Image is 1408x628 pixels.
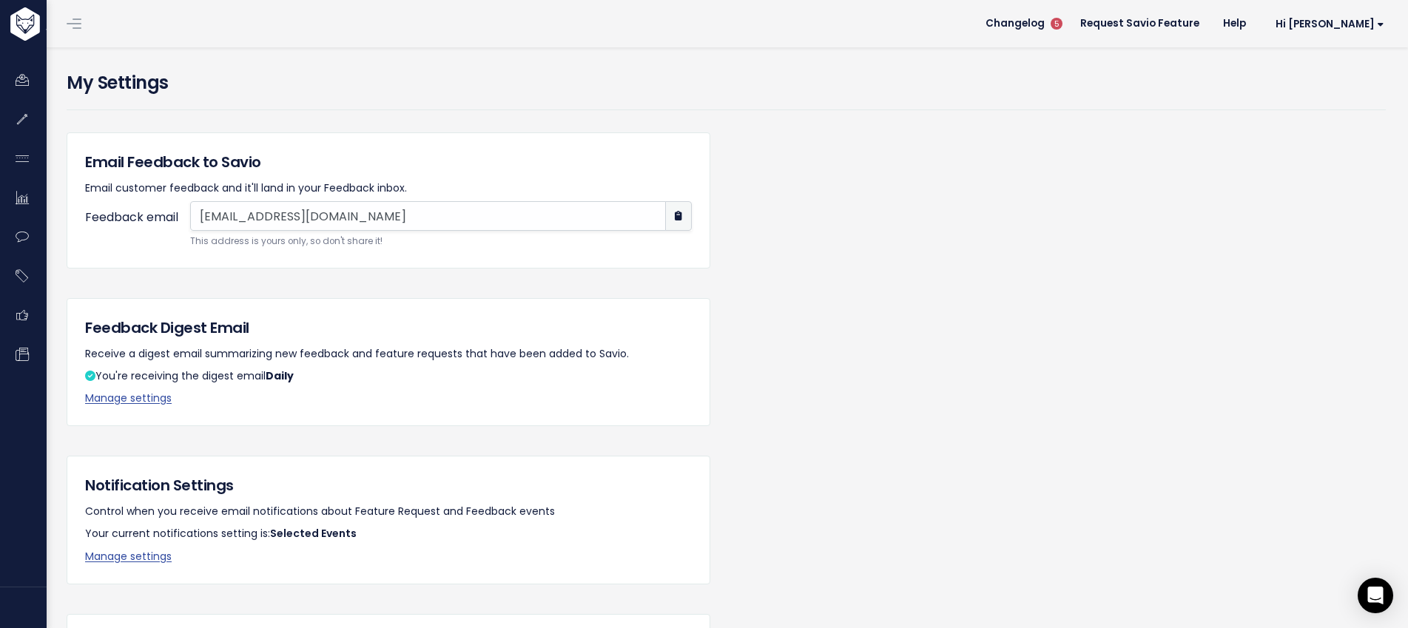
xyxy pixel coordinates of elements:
strong: Daily [266,368,294,383]
small: This address is yours only, so don't share it! [190,234,692,249]
span: Changelog [986,18,1045,29]
a: Hi [PERSON_NAME] [1258,13,1396,36]
div: Open Intercom Messenger [1358,578,1393,613]
p: Control when you receive email notifications about Feature Request and Feedback events [85,502,692,521]
span: Hi [PERSON_NAME] [1276,18,1384,30]
img: logo-white.9d6f32f41409.svg [7,7,121,41]
h5: Notification Settings [85,474,692,496]
span: 5 [1051,18,1062,30]
a: Manage settings [85,549,172,564]
h5: Feedback Digest Email [85,317,692,339]
a: Help [1211,13,1258,35]
span: Selected Events [270,526,357,541]
label: Feedback email [85,207,190,240]
h4: My Settings [67,70,1386,96]
h5: Email Feedback to Savio [85,151,692,173]
p: You're receiving the digest email [85,367,692,385]
a: Manage settings [85,391,172,405]
p: Receive a digest email summarizing new feedback and feature requests that have been added to Savio. [85,345,692,363]
p: Your current notifications setting is: [85,524,692,543]
p: Email customer feedback and it'll land in your Feedback inbox. [85,179,692,197]
a: Request Savio Feature [1068,13,1211,35]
